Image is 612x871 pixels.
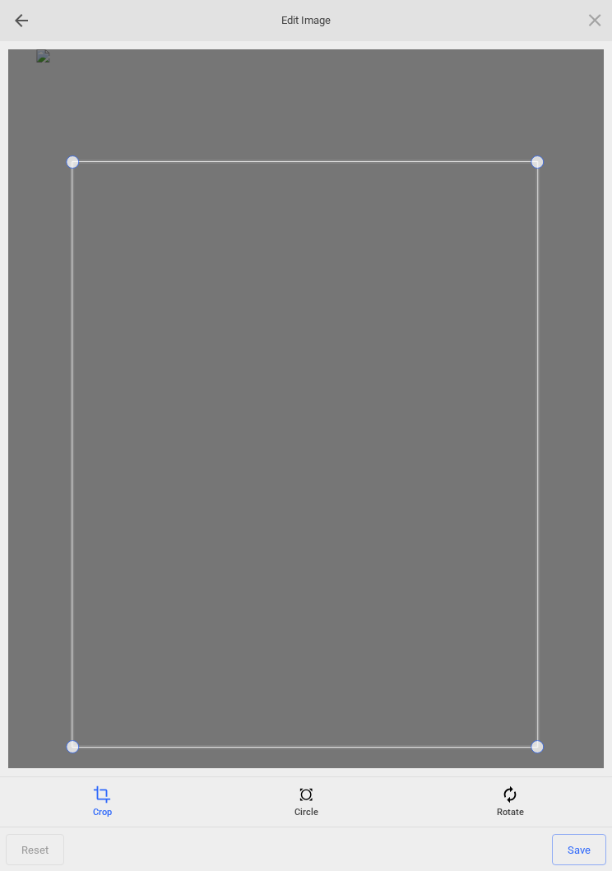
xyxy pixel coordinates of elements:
span: Edit Image [224,13,388,28]
div: Go back [8,7,35,34]
span: Save [552,834,606,865]
span: Click here or hit ESC to close picker [586,11,604,29]
div: Crop [4,785,200,818]
div: Circle [208,785,404,818]
div: Rotate [412,785,608,818]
